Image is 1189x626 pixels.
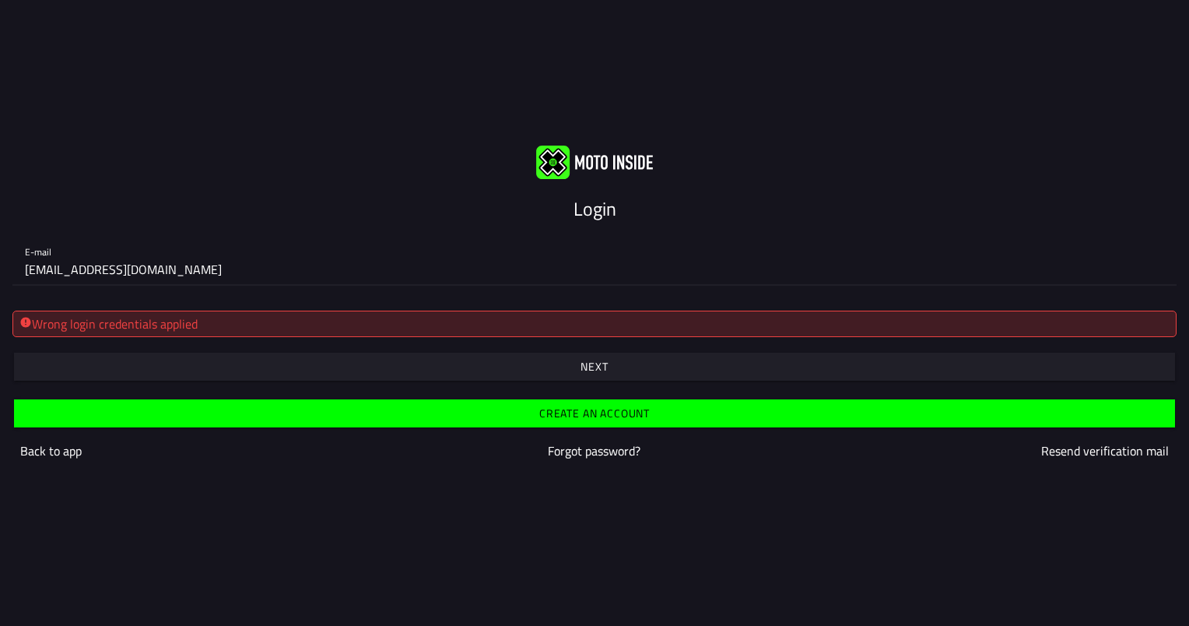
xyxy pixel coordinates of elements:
a: Forgot password? [548,441,640,460]
ion-icon: alert [19,316,32,329]
ion-text: Next [580,361,608,372]
ion-text: Login [573,195,616,223]
input: E-mail [25,254,1164,285]
div: Wrong login credentials applied [12,311,1177,337]
a: Back to app [20,441,82,460]
ion-button: Create an account [14,399,1175,427]
a: Resend verification mail [1041,441,1169,460]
